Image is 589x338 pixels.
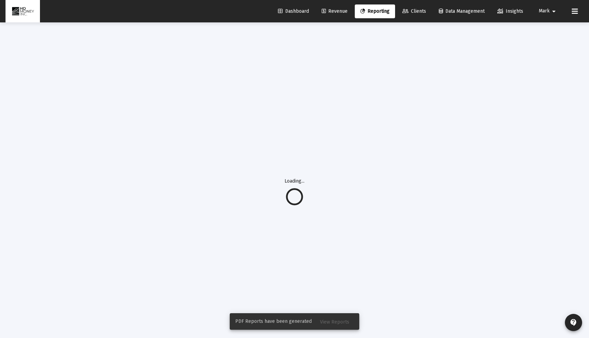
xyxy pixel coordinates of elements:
mat-icon: arrow_drop_down [550,4,558,18]
a: Insights [492,4,529,18]
a: Data Management [433,4,490,18]
span: Revenue [322,8,348,14]
img: Dashboard [11,4,35,18]
span: View Reports [320,319,349,325]
a: Revenue [316,4,353,18]
button: View Reports [314,315,355,328]
span: Dashboard [278,8,309,14]
span: Data Management [439,8,485,14]
a: Clients [397,4,432,18]
span: Mark [539,8,550,14]
span: Reporting [360,8,390,14]
mat-icon: contact_support [569,318,578,327]
a: Dashboard [272,4,314,18]
a: Reporting [355,4,395,18]
span: Insights [497,8,523,14]
button: Mark [530,4,566,18]
span: Clients [402,8,426,14]
span: PDF Reports have been generated [235,318,312,325]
